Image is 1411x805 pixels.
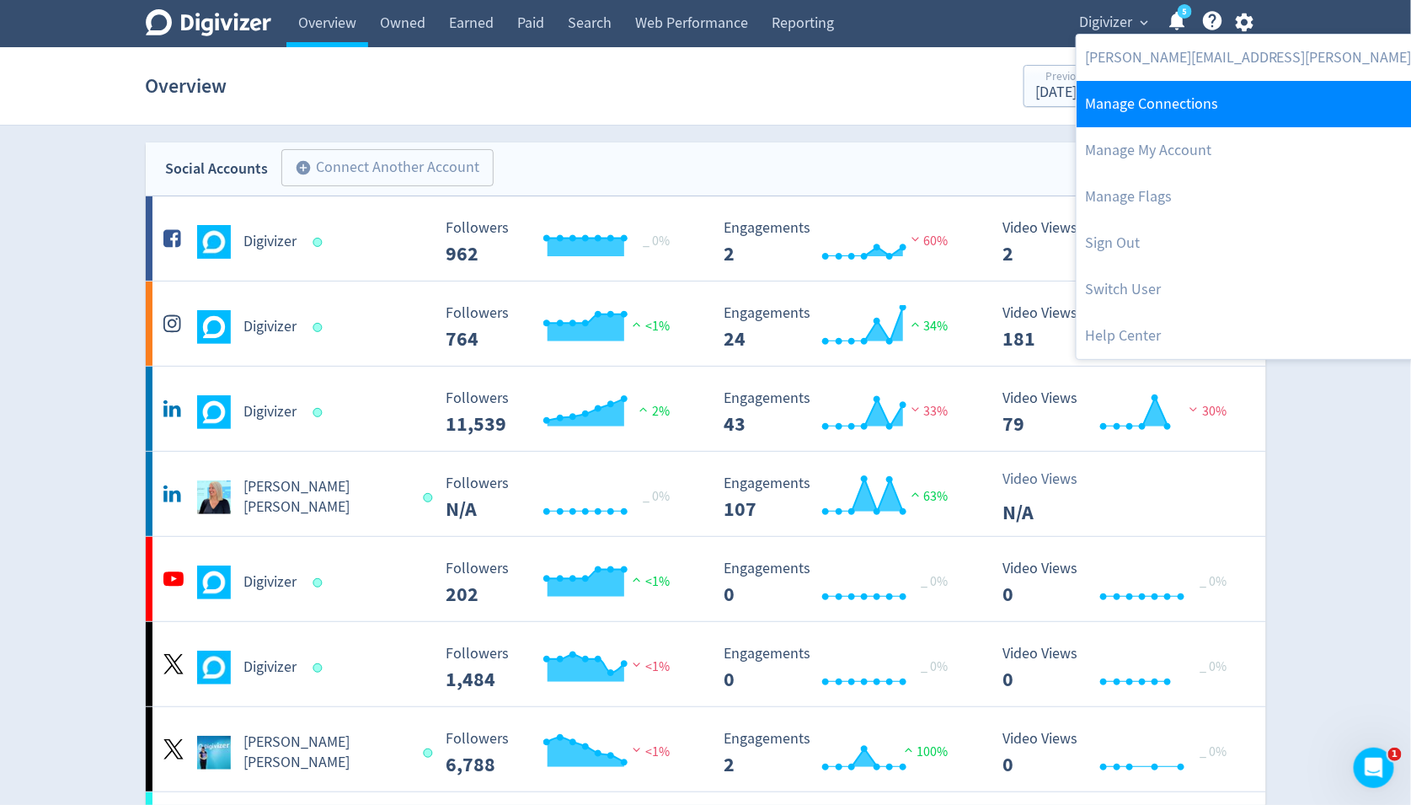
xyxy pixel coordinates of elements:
iframe: Intercom live chat [1354,748,1394,788]
span: 1 [1388,748,1402,761]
